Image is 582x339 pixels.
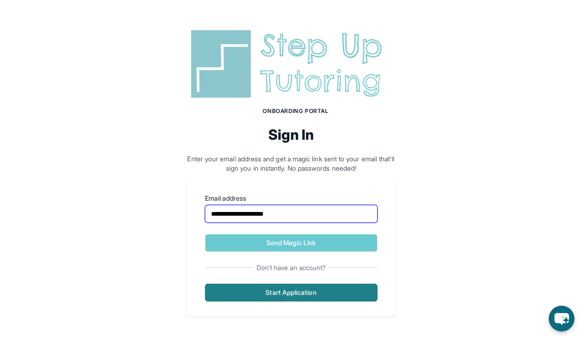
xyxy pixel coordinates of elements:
[253,263,330,272] span: Don't have an account?
[186,26,396,102] img: Step Up Tutoring horizontal logo
[196,107,396,115] h1: Onboarding Portal
[549,306,574,331] button: chat-button
[205,284,378,301] button: Start Application
[205,194,378,203] label: Email address
[205,234,378,252] button: Send Magic Link
[186,126,396,143] h2: Sign In
[186,154,396,173] p: Enter your email address and get a magic link sent to your email that'll sign you in instantly. N...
